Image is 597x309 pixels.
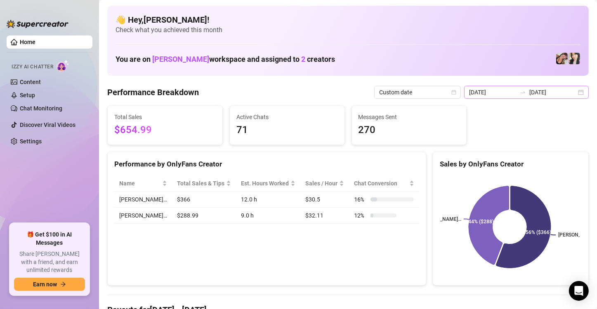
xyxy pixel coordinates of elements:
[114,192,172,208] td: [PERSON_NAME]…
[114,159,419,170] div: Performance by OnlyFans Creator
[354,211,367,220] span: 12 %
[57,60,69,72] img: AI Chatter
[20,92,35,98] a: Setup
[556,53,568,64] img: Christina
[20,138,42,145] a: Settings
[60,281,66,287] span: arrow-right
[114,122,216,138] span: $654.99
[569,53,580,64] img: Christina
[440,159,582,170] div: Sales by OnlyFans Creator
[33,281,57,288] span: Earn now
[420,216,461,222] text: [PERSON_NAME]…
[172,176,236,192] th: Total Sales & Tips
[14,250,85,274] span: Share [PERSON_NAME] with a friend, and earn unlimited rewards
[519,89,526,96] span: swap-right
[14,278,85,291] button: Earn nowarrow-right
[114,176,172,192] th: Name
[116,14,580,26] h4: 👋 Hey, [PERSON_NAME] !
[114,112,216,122] span: Total Sales
[379,86,456,98] span: Custom date
[236,208,300,224] td: 9.0 h
[177,179,224,188] span: Total Sales & Tips
[20,79,41,85] a: Content
[116,55,335,64] h1: You are on workspace and assigned to creators
[241,179,289,188] div: Est. Hours Worked
[354,179,407,188] span: Chat Conversion
[300,192,349,208] td: $30.5
[519,89,526,96] span: to
[119,179,160,188] span: Name
[236,112,338,122] span: Active Chats
[20,105,62,112] a: Chat Monitoring
[107,87,199,98] h4: Performance Breakdown
[300,176,349,192] th: Sales / Hour
[469,88,516,97] input: Start date
[349,176,419,192] th: Chat Conversion
[359,112,460,122] span: Messages Sent
[305,179,337,188] span: Sales / Hour
[354,195,367,204] span: 16 %
[20,39,35,45] a: Home
[12,63,53,71] span: Izzy AI Chatter
[359,122,460,138] span: 270
[114,208,172,224] td: [PERSON_NAME]…
[20,122,76,128] a: Discover Viral Videos
[451,90,456,95] span: calendar
[301,55,305,63] span: 2
[172,208,236,224] td: $288.99
[529,88,576,97] input: End date
[152,55,209,63] span: [PERSON_NAME]
[14,231,85,247] span: 🎁 Get $100 in AI Messages
[236,122,338,138] span: 71
[7,20,68,28] img: logo-BBDzfeDw.svg
[236,192,300,208] td: 12.0 h
[300,208,349,224] td: $32.11
[569,281,589,301] div: Open Intercom Messenger
[116,26,580,35] span: Check what you achieved this month
[172,192,236,208] td: $366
